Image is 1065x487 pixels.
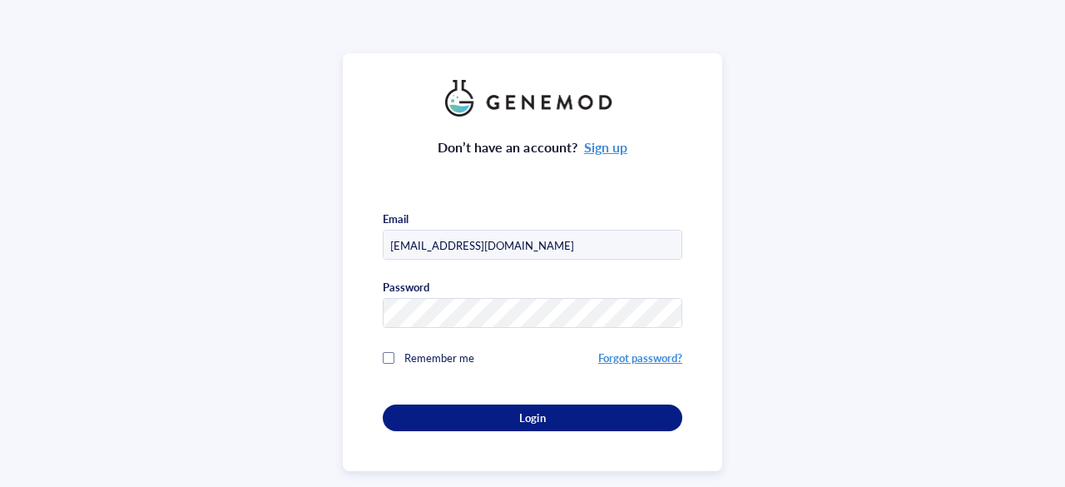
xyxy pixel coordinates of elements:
a: Sign up [584,137,627,157]
a: Forgot password? [598,350,682,365]
button: Login [383,405,682,431]
img: genemod_logo_light-BcqUzbGq.png [445,80,620,117]
div: Don’t have an account? [438,137,627,158]
span: Login [519,410,545,425]
div: Password [383,280,429,295]
div: Email [383,211,409,226]
span: Remember me [404,350,474,365]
